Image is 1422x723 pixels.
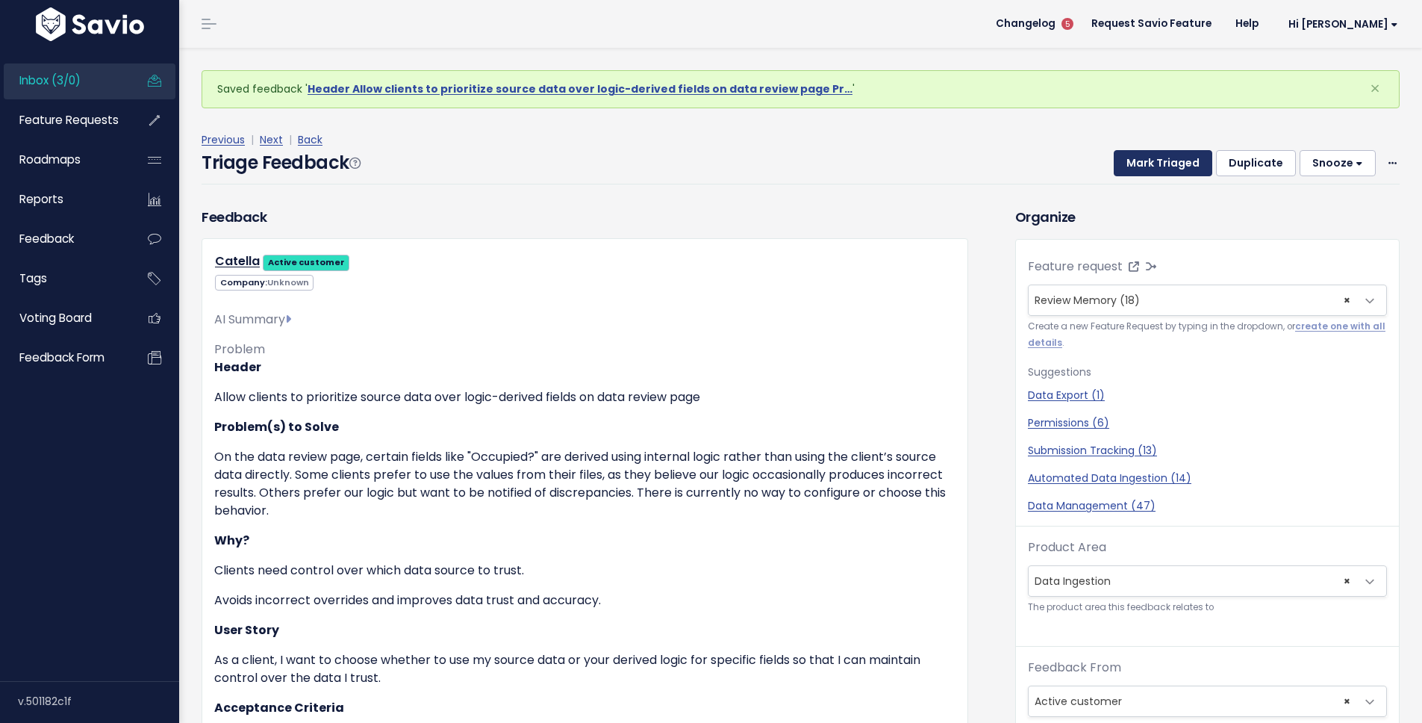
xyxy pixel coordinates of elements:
span: Changelog [996,19,1055,29]
a: Reports [4,182,124,217]
a: Data Export (1) [1028,388,1387,403]
span: Data Ingestion [1028,565,1387,597]
div: v.501182c1f [18,682,179,721]
span: × [1344,566,1350,596]
a: Next [260,132,283,147]
a: Previous [202,132,245,147]
strong: Why? [214,532,249,549]
a: Automated Data Ingestion (14) [1028,471,1387,486]
a: Permissions (6) [1028,415,1387,431]
button: Close [1355,71,1395,107]
span: Review Memory (18) [1035,293,1140,308]
a: Voting Board [4,301,124,335]
span: | [248,132,257,147]
img: logo-white.9d6f32f41409.svg [32,7,148,41]
span: Feature Requests [19,112,119,128]
a: Tags [4,261,124,296]
span: Feedback [19,231,74,246]
span: | [286,132,295,147]
a: Submission Tracking (13) [1028,443,1387,459]
span: Company: [215,275,314,291]
span: Roadmaps [19,152,81,167]
a: Help [1223,13,1270,35]
p: Clients need control over which data source to trust. [214,562,955,580]
span: Data Ingestion [1029,566,1356,596]
label: Product Area [1028,539,1106,556]
span: Hi [PERSON_NAME] [1288,19,1398,30]
span: Reports [19,191,63,207]
a: Roadmaps [4,143,124,177]
h4: Triage Feedback [202,149,360,176]
button: Mark Triaged [1114,150,1212,177]
span: Unknown [267,276,309,288]
span: × [1370,76,1380,101]
h3: Feedback [202,207,266,227]
a: Data Management (47) [1028,498,1387,514]
span: Feedback form [19,350,105,365]
label: Feedback From [1028,659,1121,677]
p: Avoids incorrect overrides and improves data trust and accuracy. [214,592,955,609]
a: Feedback [4,222,124,256]
small: Create a new Feature Request by typing in the dropdown, or . [1028,319,1387,351]
small: The product area this feedback relates to [1028,600,1387,615]
span: Active customer [1029,686,1356,716]
span: Active customer [1028,686,1387,717]
button: Snooze [1300,150,1376,177]
span: × [1344,285,1350,315]
h3: Organize [1015,207,1400,227]
div: Saved feedback ' ' [202,70,1400,108]
a: Feedback form [4,341,124,375]
a: Hi [PERSON_NAME] [1270,13,1410,36]
span: Inbox (3/0) [19,72,81,88]
button: Duplicate [1216,150,1296,177]
strong: Problem(s) to Solve [214,418,339,435]
a: Inbox (3/0) [4,63,124,98]
span: Problem [214,341,265,358]
p: On the data review page, certain fields like "Occupied?" are derived using internal logic rather ... [214,448,955,520]
strong: User Story [214,621,279,639]
p: As a client, I want to choose whether to use my source data or your derived logic for specific fi... [214,651,955,687]
strong: Active customer [268,256,345,268]
span: 5 [1061,18,1073,30]
label: Feature request [1028,258,1123,276]
p: Suggestions [1028,363,1387,382]
strong: Acceptance Criteria [214,699,344,716]
a: Back [298,132,322,147]
a: Feature Requests [4,103,124,137]
span: AI Summary [214,311,291,328]
strong: Header [214,359,261,376]
span: × [1344,686,1350,716]
a: Request Savio Feature [1079,13,1223,35]
span: Tags [19,270,47,286]
span: Voting Board [19,310,92,326]
a: Header Allow clients to prioritize source data over logic-derived fields on data review page Pr… [308,81,852,96]
a: Catella [215,252,260,270]
p: Allow clients to prioritize source data over logic-derived fields on data review page [214,388,955,406]
a: create one with all details [1028,320,1385,348]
